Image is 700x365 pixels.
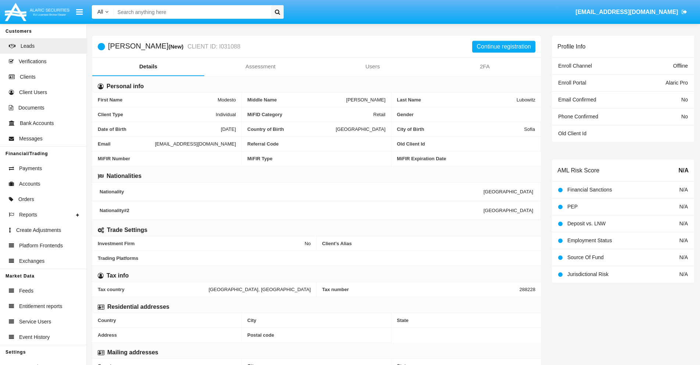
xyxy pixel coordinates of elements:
span: Trading Platforms [98,255,535,261]
a: [EMAIL_ADDRESS][DOMAIN_NAME] [572,2,691,22]
span: Payments [19,165,42,172]
span: [GEOGRAPHIC_DATA] [336,126,385,132]
a: 2FA [429,58,541,75]
span: [GEOGRAPHIC_DATA] [484,208,533,213]
span: Nationality #2 [100,208,484,213]
h6: Trade Settings [107,226,147,234]
span: No [681,97,688,103]
span: Jurisdictional Risk [567,271,609,277]
span: 288228 [520,287,535,292]
span: Enroll Portal [558,80,586,86]
h5: [PERSON_NAME] [108,42,240,51]
span: Modesto [218,97,236,103]
span: Lubowitz [517,97,535,103]
span: Platform Frontends [19,242,63,250]
span: Financial Sanctions [567,187,612,193]
a: All [92,8,114,16]
h6: Mailing addresses [107,348,158,357]
span: [DATE] [221,126,236,132]
span: N/A [679,187,688,193]
span: Deposit vs. LNW [567,221,606,226]
span: MiFIR Type [247,156,385,161]
span: N/A [679,237,688,243]
span: Employment Status [567,237,612,243]
span: State [397,318,535,323]
span: Bank Accounts [20,119,54,127]
span: Clients [20,73,36,81]
span: Create Adjustments [16,226,61,234]
span: PEP [567,204,578,210]
span: Tax number [322,287,520,292]
span: [EMAIL_ADDRESS][DOMAIN_NAME] [575,9,678,15]
span: [PERSON_NAME] [346,97,385,103]
span: Last Name [397,97,517,103]
span: MiFID Category [247,112,373,117]
h6: Tax info [107,272,129,280]
span: Old Client Id [397,141,535,147]
span: Orders [18,196,34,203]
span: Offline [673,63,688,69]
span: Client’s Alias [322,241,536,246]
span: Country [98,318,236,323]
span: Event History [19,333,50,341]
h6: Residential addresses [107,303,169,311]
span: No [681,114,688,119]
small: CLIENT ID: I031088 [186,44,240,50]
span: First Name [98,97,218,103]
span: Date of Birth [98,126,221,132]
span: Alaric Pro [665,80,688,86]
span: City of Birth [397,126,524,132]
a: Users [317,58,429,75]
span: Client Users [19,89,47,96]
span: Individual [216,112,236,117]
span: All [97,9,103,15]
h6: AML Risk Score [557,167,599,174]
h6: Nationalities [107,172,141,180]
span: N/A [679,221,688,226]
span: Gender [397,112,535,117]
span: MiFIR Number [98,156,236,161]
h6: Profile Info [557,43,585,50]
span: N/A [679,271,688,277]
span: Messages [19,135,43,143]
span: Retail [373,112,385,117]
span: Email Confirmed [558,97,596,103]
div: (New) [168,42,186,51]
span: Reports [19,211,37,219]
span: Nationality [100,189,484,194]
img: Logo image [4,1,71,23]
span: Investment Firm [98,241,305,246]
a: Assessment [204,58,316,75]
span: Sofia [524,126,535,132]
span: Feeds [19,287,33,295]
span: Client Type [98,112,216,117]
span: [EMAIL_ADDRESS][DOMAIN_NAME] [155,141,236,147]
span: Source Of Fund [567,254,604,260]
span: Email [98,141,155,147]
span: Leads [21,42,35,50]
span: Postal code [247,332,385,338]
span: N/A [679,254,688,260]
span: [GEOGRAPHIC_DATA] [484,189,533,194]
span: Exchanges [19,257,44,265]
span: Country of Birth [247,126,336,132]
span: Service Users [19,318,51,326]
span: Accounts [19,180,40,188]
span: N/A [679,204,688,210]
span: Referral Code [247,141,385,147]
input: Search [114,5,269,19]
span: Entitlement reports [19,303,62,310]
span: Documents [18,104,44,112]
span: Address [98,332,236,338]
h6: Personal info [107,82,144,90]
span: N/A [678,166,689,175]
span: Middle Name [247,97,346,103]
span: Phone Confirmed [558,114,598,119]
span: MiFIR Expiration Date [397,156,535,161]
span: No [305,241,311,246]
span: [GEOGRAPHIC_DATA], [GEOGRAPHIC_DATA] [209,287,311,292]
span: City [247,318,385,323]
a: Details [92,58,204,75]
span: Verifications [19,58,46,65]
span: Old Client Id [558,130,586,136]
